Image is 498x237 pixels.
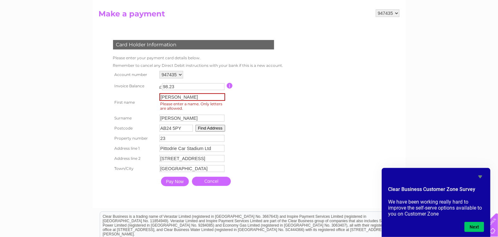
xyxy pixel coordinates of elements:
th: Address line 1 [111,143,158,153]
th: Postcode [111,123,158,133]
a: Energy [403,27,417,32]
a: Log out [477,27,492,32]
span: Please enter a name. Only letters are allowed. [159,101,227,112]
td: £ [159,82,162,90]
img: logo.png [17,16,50,36]
div: Clear Business Customer Zone Survey [388,173,484,232]
button: Hide survey [477,173,484,181]
div: Clear Business is a trading name of Verastar Limited (registered in [GEOGRAPHIC_DATA] No. 3667643... [100,3,399,31]
a: Water [387,27,399,32]
input: Information [227,83,233,89]
td: Remember to cancel any Direct Debit instructions with your bank if this is a new account. [111,62,285,69]
a: Blog [443,27,452,32]
a: Contact [456,27,471,32]
button: Find Address [195,125,225,132]
th: Account number [111,69,158,80]
button: Next question [465,222,484,232]
h2: Clear Business Customer Zone Survey [388,186,484,196]
th: First name [111,92,158,113]
th: Invoice Balance [111,80,158,92]
a: Telecoms [420,27,439,32]
th: Address line 2 [111,153,158,164]
td: Please enter your payment card details below. [111,54,285,62]
th: Town/City [111,164,158,174]
th: Property number [111,133,158,143]
div: Card Holder Information [113,40,274,49]
a: Cancel [192,177,231,186]
input: Pay Now [161,177,189,186]
a: 0333 014 3131 [379,3,423,11]
h2: Make a payment [99,9,399,21]
p: We have been working really hard to improve the self-serve options available to you on Customer Zone [388,199,484,217]
th: Surname [111,113,158,123]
